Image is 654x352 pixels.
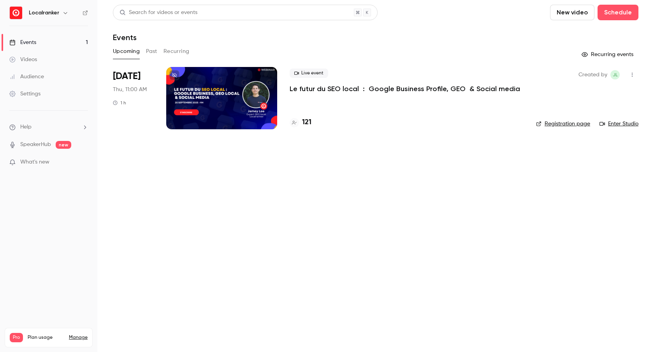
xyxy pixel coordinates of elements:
[9,39,36,46] div: Events
[28,334,64,341] span: Plan usage
[120,9,197,17] div: Search for videos or events
[550,5,594,20] button: New video
[113,45,140,58] button: Upcoming
[10,333,23,342] span: Pro
[20,123,32,131] span: Help
[578,48,638,61] button: Recurring events
[20,158,49,166] span: What's new
[578,70,607,79] span: Created by
[9,73,44,81] div: Audience
[610,70,620,79] span: Jamey Lee
[536,120,590,128] a: Registration page
[113,33,137,42] h1: Events
[9,56,37,63] div: Videos
[113,67,154,129] div: Sep 25 Thu, 11:00 AM (Europe/Paris)
[613,70,618,79] span: JL
[79,159,88,166] iframe: Noticeable Trigger
[113,100,126,106] div: 1 h
[302,117,311,128] h4: 121
[9,90,40,98] div: Settings
[69,334,88,341] a: Manage
[290,84,520,93] a: Le futur du SEO local : Google Business Profile, GEO & Social media
[290,69,328,78] span: Live event
[113,70,141,83] span: [DATE]
[113,86,147,93] span: Thu, 11:00 AM
[9,123,88,131] li: help-dropdown-opener
[163,45,190,58] button: Recurring
[599,120,638,128] a: Enter Studio
[146,45,157,58] button: Past
[10,7,22,19] img: Localranker
[598,5,638,20] button: Schedule
[20,141,51,149] a: SpeakerHub
[29,9,59,17] h6: Localranker
[290,117,311,128] a: 121
[56,141,71,149] span: new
